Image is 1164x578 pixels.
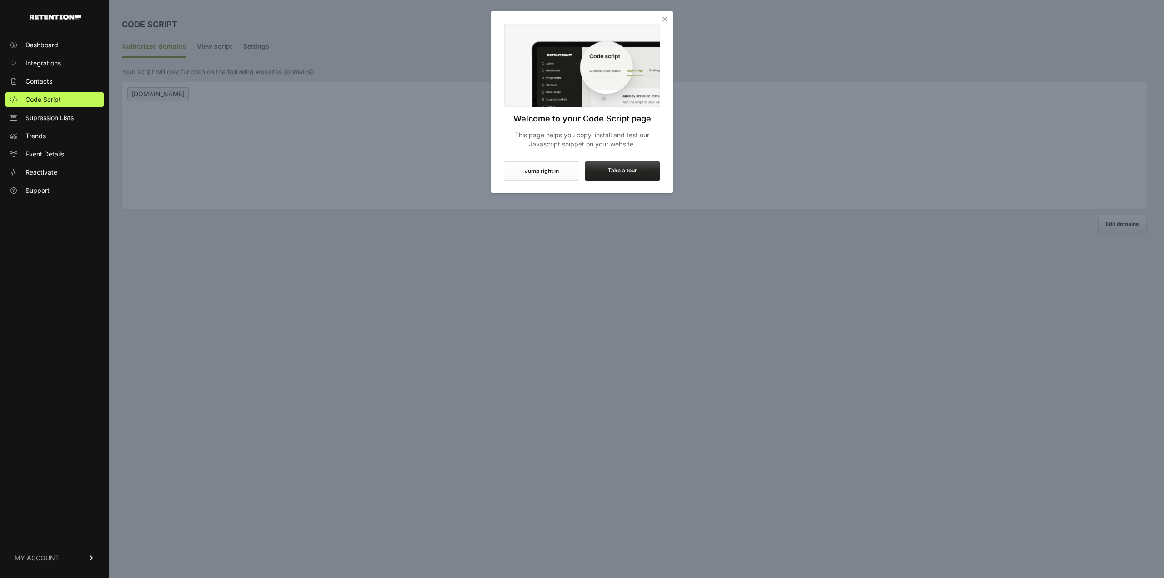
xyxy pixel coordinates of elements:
[504,112,660,125] h3: Welcome to your Code Script page
[5,129,104,143] a: Trends
[5,165,104,180] a: Reactivate
[25,131,46,141] span: Trends
[5,147,104,161] a: Event Details
[5,56,104,70] a: Integrations
[5,544,104,572] a: MY ACCOUNT
[25,113,74,122] span: Supression Lists
[30,15,81,20] img: Retention.com
[504,24,660,107] img: Code Script Onboarding
[585,161,660,181] label: Take a tour
[504,131,660,149] p: This page helps you copy, install and test our Javascript snippet on your website.
[5,38,104,52] a: Dashboard
[5,74,104,89] a: Contacts
[25,186,50,195] span: Support
[25,95,61,104] span: Code Script
[25,77,52,86] span: Contacts
[660,15,669,24] i: Close
[5,183,104,198] a: Support
[5,92,104,107] a: Code Script
[25,40,58,50] span: Dashboard
[25,59,61,68] span: Integrations
[5,111,104,125] a: Supression Lists
[25,168,57,177] span: Reactivate
[15,553,59,563] span: MY ACCOUNT
[25,150,64,159] span: Event Details
[504,161,579,181] button: Jump right in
